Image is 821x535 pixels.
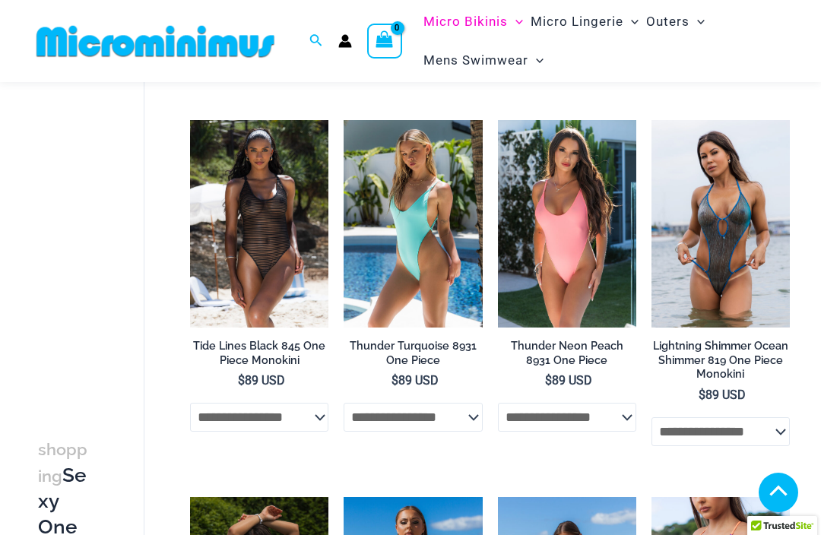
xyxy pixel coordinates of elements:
[420,41,547,80] a: Mens SwimwearMenu ToggleMenu Toggle
[651,120,790,328] a: Lightning Shimmer Glittering Dunes 819 One Piece Monokini 02Lightning Shimmer Glittering Dunes 81...
[30,24,281,59] img: MM SHOP LOGO FLAT
[699,388,746,402] bdi: 89 USD
[38,440,87,486] span: shopping
[623,2,639,41] span: Menu Toggle
[423,2,508,41] span: Micro Bikinis
[646,2,689,41] span: Outers
[508,2,523,41] span: Menu Toggle
[190,339,328,373] a: Tide Lines Black 845 One Piece Monokini
[309,32,323,51] a: Search icon link
[528,41,544,80] span: Menu Toggle
[498,339,636,373] a: Thunder Neon Peach 8931 One Piece
[344,120,482,328] img: Thunder Turquoise 8931 One Piece 03
[190,120,328,328] a: Tide Lines Black 845 One Piece Monokini 02Tide Lines Black 845 One Piece Monokini 05Tide Lines Bl...
[527,2,642,41] a: Micro LingerieMenu ToggleMenu Toggle
[344,339,482,373] a: Thunder Turquoise 8931 One Piece
[498,339,636,367] h2: Thunder Neon Peach 8931 One Piece
[190,120,328,328] img: Tide Lines Black 845 One Piece Monokini 02
[642,2,708,41] a: OutersMenu ToggleMenu Toggle
[651,339,790,387] a: Lightning Shimmer Ocean Shimmer 819 One Piece Monokini
[391,373,398,388] span: $
[545,373,592,388] bdi: 89 USD
[344,120,482,328] a: Thunder Turquoise 8931 One Piece 03Thunder Turquoise 8931 One Piece 05Thunder Turquoise 8931 One ...
[391,373,439,388] bdi: 89 USD
[238,373,285,388] bdi: 89 USD
[498,120,636,328] img: Thunder Neon Peach 8931 One Piece 01
[545,373,552,388] span: $
[423,41,528,80] span: Mens Swimwear
[238,373,245,388] span: $
[689,2,705,41] span: Menu Toggle
[651,120,790,328] img: Lightning Shimmer Glittering Dunes 819 One Piece Monokini 02
[699,388,705,402] span: $
[531,2,623,41] span: Micro Lingerie
[344,339,482,367] h2: Thunder Turquoise 8931 One Piece
[498,120,636,328] a: Thunder Neon Peach 8931 One Piece 01Thunder Neon Peach 8931 One Piece 03Thunder Neon Peach 8931 O...
[420,2,527,41] a: Micro BikinisMenu ToggleMenu Toggle
[190,339,328,367] h2: Tide Lines Black 845 One Piece Monokini
[651,339,790,381] h2: Lightning Shimmer Ocean Shimmer 819 One Piece Monokini
[367,24,402,59] a: View Shopping Cart, empty
[38,85,175,389] iframe: TrustedSite Certified
[338,34,352,48] a: Account icon link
